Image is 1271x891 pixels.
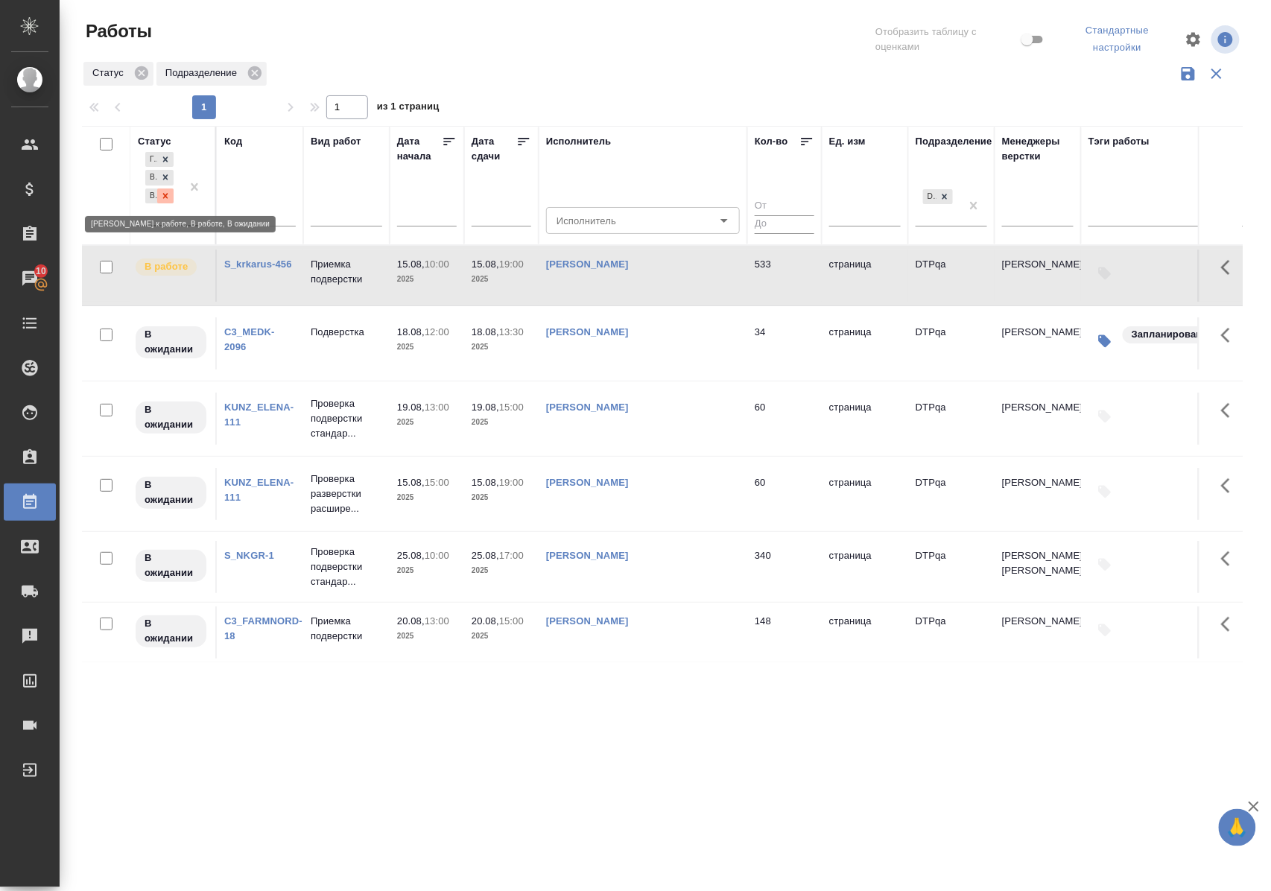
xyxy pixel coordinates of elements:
td: 148 [747,606,822,659]
button: Здесь прячутся важные кнопки [1212,606,1248,642]
button: 🙏 [1219,809,1256,846]
div: Вид работ [311,134,361,149]
div: split button [1059,19,1176,60]
p: Статус [92,66,129,80]
p: 19:00 [499,259,524,270]
button: Сбросить фильтры [1202,60,1231,88]
button: Здесь прячутся важные кнопки [1212,468,1248,504]
p: 12:00 [425,326,449,337]
div: Ед. изм [829,134,866,149]
div: Исполнитель назначен, приступать к работе пока рано [134,400,208,435]
p: В ожидании [145,616,197,646]
a: [PERSON_NAME] [546,259,629,270]
div: Исполнитель [546,134,612,149]
td: страница [822,317,908,370]
a: [PERSON_NAME] [546,402,629,413]
p: В ожидании [145,478,197,507]
p: 2025 [397,629,457,644]
a: [PERSON_NAME] [546,326,629,337]
a: [PERSON_NAME] [546,550,629,561]
div: Дата начала [397,134,442,164]
button: Добавить тэги [1088,257,1121,290]
p: 10:00 [425,550,449,561]
a: C3_FARMNORD-18 [224,615,302,641]
div: Готов к работе, В работе, В ожидании [144,150,175,169]
button: Open [714,210,735,231]
div: В ожидании [145,188,157,204]
p: 18.08, [472,326,499,337]
p: 13:00 [425,402,449,413]
button: Добавить тэги [1088,614,1121,647]
span: Настроить таблицу [1176,22,1211,57]
a: 10 [4,260,56,297]
p: 18.08, [397,326,425,337]
div: Запланирован [1121,325,1213,345]
td: DTPqa [908,393,995,445]
input: От [755,197,814,215]
input: До [755,215,814,234]
button: Добавить тэги [1088,400,1121,433]
a: KUNZ_ELENA-111 [224,477,294,503]
div: Тэги работы [1088,134,1150,149]
div: Код [224,134,242,149]
p: Проверка подверстки стандар... [311,545,382,589]
p: 2025 [472,340,531,355]
a: C3_MEDK-2096 [224,326,275,352]
a: [PERSON_NAME] [546,477,629,488]
div: DTPqa [922,188,954,206]
p: 20.08, [397,615,425,627]
button: Сохранить фильтры [1174,60,1202,88]
td: страница [822,393,908,445]
p: 2025 [472,272,531,287]
p: Приемка подверстки [311,257,382,287]
p: 2025 [472,490,531,505]
p: [PERSON_NAME] [1002,614,1074,629]
p: 2025 [397,563,457,578]
td: 60 [747,468,822,520]
div: Исполнитель назначен, приступать к работе пока рано [134,475,208,510]
td: DTPqa [908,606,995,659]
a: S_krkarus-456 [224,259,292,270]
p: Подверстка [311,325,382,340]
button: Здесь прячутся важные кнопки [1212,541,1248,577]
p: 20.08, [472,615,499,627]
a: KUNZ_ELENA-111 [224,402,294,428]
span: из 1 страниц [377,98,440,119]
p: 15:00 [499,615,524,627]
div: Готов к работе [145,152,157,168]
td: DTPqa [908,250,995,302]
td: 34 [747,317,822,370]
p: 15:00 [425,477,449,488]
td: страница [822,541,908,593]
a: S_NKGR-1 [224,550,274,561]
p: 25.08, [472,550,499,561]
p: 10:00 [425,259,449,270]
p: 17:00 [499,550,524,561]
p: 15.08, [397,259,425,270]
p: [PERSON_NAME], [PERSON_NAME] [1002,548,1074,578]
td: страница [822,606,908,659]
p: 15:00 [499,402,524,413]
div: Менеджеры верстки [1002,134,1074,164]
td: страница [822,468,908,520]
td: DTPqa [908,541,995,593]
div: Исполнитель назначен, приступать к работе пока рано [134,614,208,649]
div: Готов к работе, В работе, В ожидании [144,168,175,187]
div: Кол-во [755,134,788,149]
p: Проверка подверстки стандар... [311,396,382,441]
p: 15.08, [397,477,425,488]
p: 2025 [397,340,457,355]
span: Отобразить таблицу с оценками [875,25,1018,54]
td: DTPqa [908,468,995,520]
td: 60 [747,393,822,445]
p: В ожидании [145,551,197,580]
p: 2025 [397,415,457,430]
p: 13:00 [425,615,449,627]
div: DTPqa [923,189,936,205]
p: Запланирован [1132,327,1202,342]
p: 25.08, [397,550,425,561]
div: Исполнитель назначен, приступать к работе пока рано [134,548,208,583]
div: Дата сдачи [472,134,516,164]
td: страница [822,250,908,302]
p: 19:00 [499,477,524,488]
